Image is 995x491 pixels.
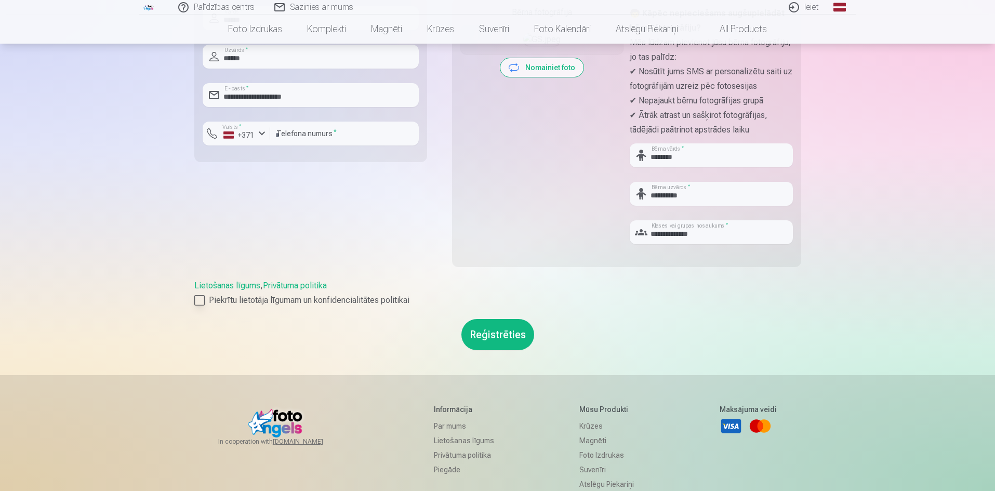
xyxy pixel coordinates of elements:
a: Krūzes [415,15,467,44]
p: Mēs lūdzam pievienot jūsu bērna fotogrāfiju, jo tas palīdz: [630,35,793,64]
a: All products [691,15,779,44]
button: Valsts*+371 [203,122,270,145]
a: [DOMAIN_NAME] [273,437,348,446]
p: ✔ Nosūtīt jums SMS ar personalizētu saiti uz fotogrāfijām uzreiz pēc fotosesijas [630,64,793,94]
a: Privātuma politika [263,281,327,290]
a: Foto kalendāri [522,15,603,44]
a: Lietošanas līgums [434,433,494,448]
div: , [194,280,801,307]
button: Reģistrēties [461,319,534,350]
p: ✔ Ātrāk atrast un sašķirot fotogrāfijas, tādējādi paātrinot apstrādes laiku [630,108,793,137]
label: Piekrītu lietotāja līgumam un konfidencialitātes politikai [194,294,801,307]
a: Foto izdrukas [216,15,295,44]
a: Komplekti [295,15,359,44]
button: Nomainiet foto [500,58,583,77]
a: Suvenīri [467,15,522,44]
a: Foto izdrukas [579,448,634,462]
a: Atslēgu piekariņi [603,15,691,44]
h5: Maksājuma veidi [720,404,777,415]
a: Suvenīri [579,462,634,477]
h5: Mūsu produkti [579,404,634,415]
a: Par mums [434,419,494,433]
a: Magnēti [579,433,634,448]
img: /fa1 [143,4,155,10]
a: Visa [720,415,742,437]
a: Mastercard [749,415,772,437]
a: Krūzes [579,419,634,433]
h5: Informācija [434,404,494,415]
a: Piegāde [434,462,494,477]
p: ✔ Nepajaukt bērnu fotogrāfijas grupā [630,94,793,108]
label: Valsts [219,123,245,131]
a: Privātuma politika [434,448,494,462]
a: Lietošanas līgums [194,281,260,290]
div: +371 [223,130,255,140]
span: In cooperation with [218,437,348,446]
a: Magnēti [359,15,415,44]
